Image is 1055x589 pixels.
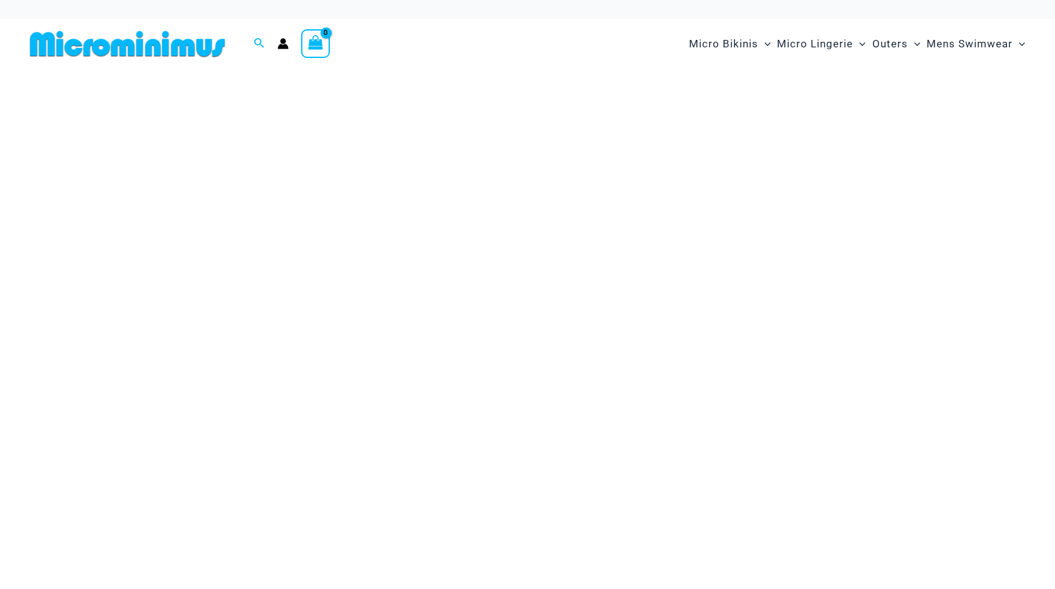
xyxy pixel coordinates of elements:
span: Menu Toggle [908,28,920,60]
a: Account icon link [277,38,289,49]
a: OutersMenu ToggleMenu Toggle [869,25,923,63]
span: Menu Toggle [853,28,865,60]
span: Outers [872,28,908,60]
a: Micro BikinisMenu ToggleMenu Toggle [686,25,774,63]
span: Micro Lingerie [777,28,853,60]
a: Search icon link [254,36,265,52]
span: Mens Swimwear [927,28,1013,60]
a: View Shopping Cart, empty [301,29,330,58]
nav: Site Navigation [684,23,1030,65]
span: Micro Bikinis [689,28,758,60]
img: MM SHOP LOGO FLAT [25,30,230,58]
span: Menu Toggle [758,28,771,60]
span: Menu Toggle [1013,28,1025,60]
a: Mens SwimwearMenu ToggleMenu Toggle [923,25,1028,63]
a: Micro LingerieMenu ToggleMenu Toggle [774,25,869,63]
